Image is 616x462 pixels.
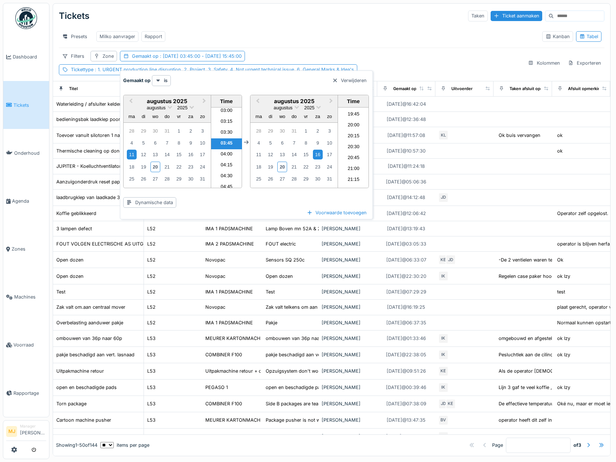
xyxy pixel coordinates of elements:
div: Lijn 3 gaf te veel koffie , weegcel gereinigd e... [499,384,602,391]
li: [PERSON_NAME] [20,423,46,439]
div: [DATE] @ 06:37:35 [386,319,426,326]
li: 03:30 [211,127,242,138]
div: Choose dinsdag 19 augustus 2025 [266,162,275,172]
div: Afsluit opmerking [568,86,603,92]
li: 19:45 [338,109,369,120]
div: woensdag [277,112,287,121]
span: Machines [14,293,46,300]
div: Choose dinsdag 5 augustus 2025 [138,138,148,148]
div: [DATE] @ 12:06:42 [387,210,426,217]
div: Choose maandag 11 augustus 2025 [127,150,137,159]
span: augustus [147,105,166,110]
div: donderdag [289,112,299,121]
li: 20:00 [338,120,369,131]
div: L53 [147,368,156,374]
div: L52 [147,304,156,311]
div: L52 [147,288,156,295]
div: Koffie geblikkeerd [56,210,96,217]
li: 21:00 [338,164,369,175]
div: Choose zondag 31 augustus 2025 [198,174,208,184]
div: JUPITER - Koelluchtventilator M10 [56,163,132,170]
div: Torn package [56,400,86,407]
div: [DATE] @ 09:51:26 [387,368,426,374]
div: COMBINER F100 [205,351,242,358]
div: MEURER KARTONMACHINE [205,417,268,423]
div: Test [56,288,65,295]
div: IK [438,350,448,360]
div: IMA 1 PADSMACHINE [205,288,253,295]
div: L53 [147,384,156,391]
div: laadbrugklep van laadkade 3 gaat klapt moeilijk uit naar boven [56,194,194,201]
div: Uitpakmachine retour [56,368,104,374]
div: Choose maandag 4 augustus 2025 [254,138,263,148]
div: Package pusher is not working properly [266,417,354,423]
div: [PERSON_NAME] [322,400,374,407]
div: [DATE] @ 06:33:07 [386,256,426,263]
div: L52 [147,256,156,263]
div: Sensors SQ 250c [266,256,305,263]
div: Side B packages are tearing [266,400,327,407]
div: Tickets [59,7,89,25]
div: [PERSON_NAME] [322,288,374,295]
div: Ok buis vervangen [499,132,540,139]
div: Gemaakt op [393,86,416,92]
div: [DATE] @ 04:06:42 [386,433,426,440]
div: JD [438,399,448,409]
div: [DATE] @ 13:47:35 [387,417,426,423]
div: Manager [20,423,46,429]
div: IK [438,271,448,281]
div: Open dozen [56,256,84,263]
div: Choose zaterdag 2 augustus 2025 [186,126,196,136]
div: Choose maandag 18 augustus 2025 [127,162,137,172]
div: Choose zondag 3 augustus 2025 [198,126,208,136]
div: IK [438,382,448,393]
span: augustus [274,105,293,110]
div: Choose donderdag 31 juli 2025 [162,126,172,136]
div: Verwijderen [329,76,370,85]
div: [DATE] @ 22:38:05 [386,351,426,358]
div: Titel [69,86,78,92]
div: Ticket aanmaken [491,11,542,21]
li: 04:15 [211,160,242,171]
div: L52 [147,273,156,280]
div: Regelen case paker hoogte , flap plooiers en pr... [499,273,608,280]
div: pakje beschadigd aan vert. lasnaad [56,351,134,358]
div: onderste filterpapier liep niet in de center , ... [499,433,598,440]
div: [DATE] @ 11:57:08 [387,132,425,139]
div: Choose dinsdag 29 juli 2025 [266,126,275,136]
div: Showing 1 - 50 of 144 [56,442,97,449]
div: Choose donderdag 31 juli 2025 [289,126,299,136]
div: Choose zaterdag 16 augustus 2025 [186,150,196,159]
div: Dynamische data [123,197,176,208]
div: [DATE] @ 22:30:20 [386,273,426,280]
div: Choose zondag 24 augustus 2025 [325,162,334,172]
div: ok Izy [557,351,570,358]
div: ok Izy [557,384,570,391]
span: Dashboard [13,53,46,60]
div: Choose maandag 18 augustus 2025 [254,162,263,172]
div: woensdag [150,112,160,121]
div: Ok [557,256,563,263]
span: 2025 [177,105,188,110]
div: KE [446,399,456,409]
div: KE [438,255,448,265]
div: Waterleiding / afsluiter kelder lekt [56,101,130,108]
div: Choose donderdag 28 augustus 2025 [289,174,299,184]
div: Choose woensdag 6 augustus 2025 [277,138,287,148]
div: Kolommen [525,58,563,68]
div: Voorwaarde toevoegen [304,208,370,218]
div: [PERSON_NAME] [322,319,374,326]
strong: of 3 [573,442,581,449]
div: [PERSON_NAME] [322,273,374,280]
div: Choose woensdag 6 augustus 2025 [150,138,160,148]
div: Choose zondag 24 augustus 2025 [198,162,208,172]
div: Choose woensdag 30 juli 2025 [277,126,287,136]
div: Novopac [205,304,225,311]
li: 20:30 [338,142,369,153]
div: FOUT electric [266,240,296,247]
li: MJ [6,426,17,437]
div: Choose donderdag 21 augustus 2025 [162,162,172,172]
div: Choose zondag 31 augustus 2025 [325,174,334,184]
div: Choose woensdag 27 augustus 2025 [150,174,160,184]
div: FOUT VOLGEN ELECTRISCHE AS UITGANG PAKJE [56,240,170,247]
